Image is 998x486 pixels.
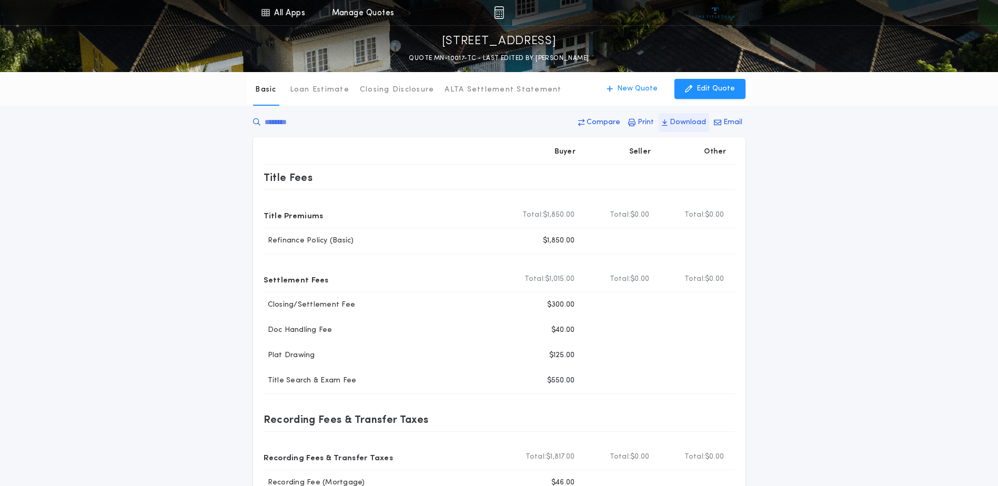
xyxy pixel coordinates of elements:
p: Title Fees [264,169,313,186]
p: Print [638,117,654,128]
p: $125.00 [549,350,575,361]
span: $0.00 [630,452,649,462]
p: $550.00 [547,376,575,386]
p: Refinance Policy (Basic) [264,236,354,246]
button: Download [659,113,709,132]
p: Settlement Fees [264,271,329,288]
span: $0.00 [705,210,724,220]
p: Buyer [555,147,576,157]
b: Total: [684,452,705,462]
img: img [494,6,504,19]
p: Other [704,147,726,157]
p: New Quote [617,84,658,94]
button: Compare [575,113,623,132]
p: Closing/Settlement Fee [264,300,356,310]
p: Recording Fees & Transfer Taxes [264,449,394,465]
span: $1,850.00 [543,210,574,220]
img: vs-icon [695,7,735,18]
p: Compare [587,117,620,128]
p: Recording Fees & Transfer Taxes [264,411,429,428]
p: Email [723,117,742,128]
p: Seller [629,147,651,157]
p: Doc Handling Fee [264,325,332,336]
p: $300.00 [547,300,575,310]
p: Closing Disclosure [360,85,435,95]
p: Download [670,117,706,128]
p: QUOTE MN-10017-TC - LAST EDITED BY [PERSON_NAME] [409,53,589,64]
p: Edit Quote [697,84,735,94]
span: $0.00 [705,274,724,285]
p: [STREET_ADDRESS] [442,33,557,50]
span: $0.00 [630,210,649,220]
b: Total: [522,210,543,220]
b: Total: [610,452,631,462]
p: Plat Drawing [264,350,315,361]
p: Loan Estimate [290,85,349,95]
b: Total: [684,210,705,220]
p: $40.00 [551,325,575,336]
p: Title Premiums [264,207,324,224]
p: ALTA Settlement Statement [445,85,561,95]
b: Total: [525,274,546,285]
b: Total: [610,210,631,220]
button: Edit Quote [674,79,745,99]
b: Total: [684,274,705,285]
span: $1,817.00 [546,452,574,462]
span: $0.00 [705,452,724,462]
p: Basic [255,85,276,95]
span: $1,015.00 [545,274,574,285]
button: New Quote [596,79,668,99]
b: Total: [526,452,547,462]
p: $1,850.00 [543,236,574,246]
b: Total: [610,274,631,285]
p: Title Search & Exam Fee [264,376,357,386]
button: Print [625,113,657,132]
button: Email [711,113,745,132]
span: $0.00 [630,274,649,285]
